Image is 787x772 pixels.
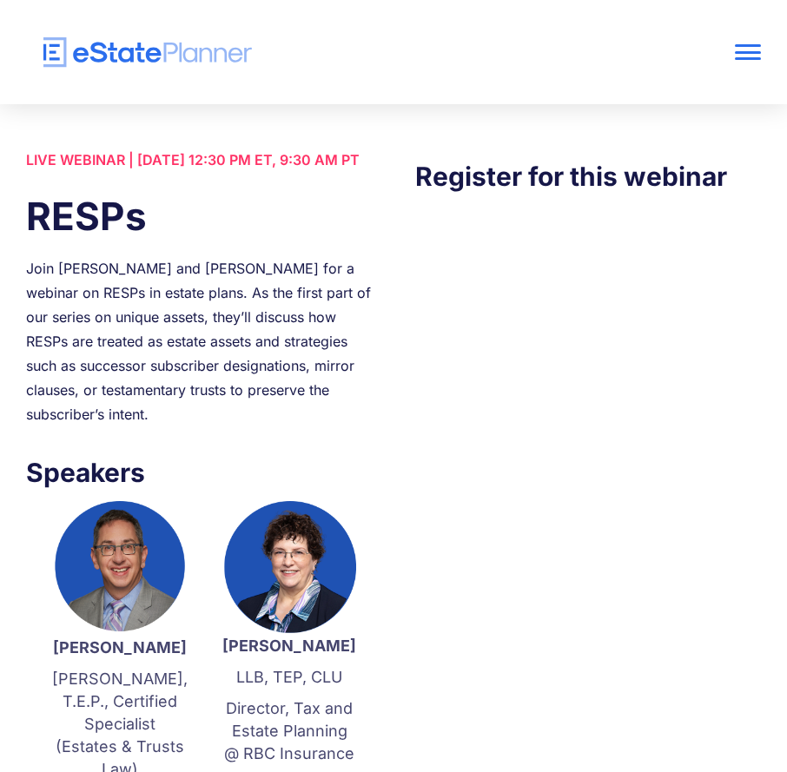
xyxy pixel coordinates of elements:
iframe: Form 0 [415,231,761,756]
h3: Register for this webinar [415,156,761,196]
p: Director, Tax and Estate Planning @ RBC Insurance [222,697,356,765]
h3: Speakers [26,452,372,492]
div: LIVE WEBINAR | [DATE] 12:30 PM ET, 9:30 AM PT [26,148,372,172]
strong: [PERSON_NAME] [53,638,187,657]
div: Join [PERSON_NAME] and [PERSON_NAME] for a webinar on RESPs in estate plans. As the first part of... [26,256,372,426]
h1: RESPs [26,189,372,243]
a: home [26,37,614,68]
strong: [PERSON_NAME] [222,637,356,655]
p: LLB, TEP, CLU [222,666,356,689]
